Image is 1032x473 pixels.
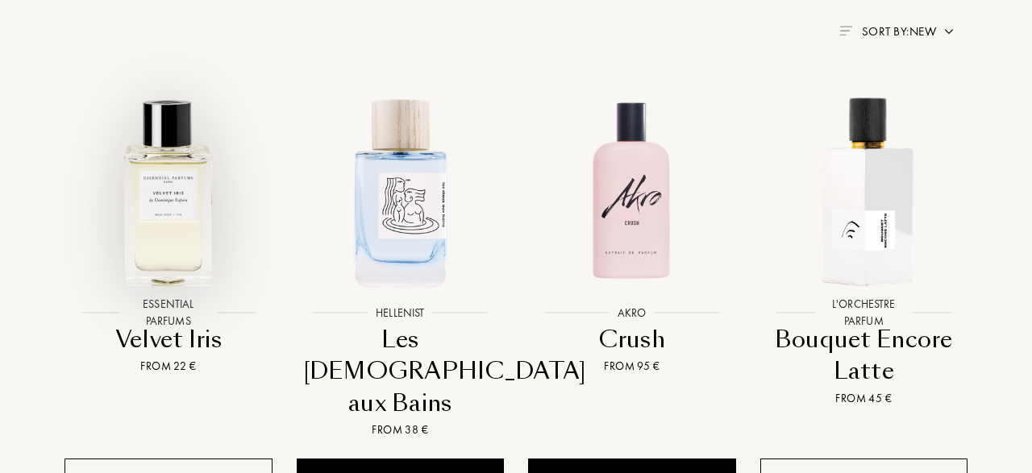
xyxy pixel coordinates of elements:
span: Sort by: New [862,23,936,39]
div: Les [DEMOGRAPHIC_DATA] aux Bains [303,324,498,419]
a: Bouquet Encore Latte L'Orchestre ParfumL'Orchestre ParfumBouquet Encore LatteFrom 45 € [760,69,968,426]
a: Les Dieux aux Bains HellenistHellenistLes [DEMOGRAPHIC_DATA] aux BainsFrom 38 € [297,69,505,458]
img: arrow.png [943,25,955,38]
div: Crush [535,324,730,355]
div: Velvet Iris [71,324,266,355]
img: filter_by.png [839,26,852,35]
div: From 95 € [535,358,730,375]
div: From 45 € [767,390,962,407]
a: Velvet Iris Essential ParfumsEssential ParfumsVelvet IrisFrom 22 € [64,69,273,395]
a: Crush AkroAkroCrushFrom 95 € [528,69,736,395]
img: Les Dieux aux Bains Hellenist [296,87,505,296]
div: From 22 € [71,358,266,375]
div: Bouquet Encore Latte [767,324,962,388]
img: Crush Akro [527,87,736,296]
div: From 38 € [303,421,498,438]
img: Velvet Iris Essential Parfums [64,87,273,296]
img: Bouquet Encore Latte L'Orchestre Parfum [759,87,968,296]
